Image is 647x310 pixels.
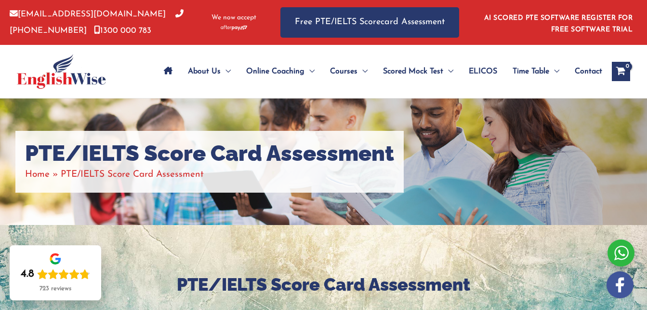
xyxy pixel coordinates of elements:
[322,55,375,88] a: CoursesMenu Toggle
[61,170,204,179] span: PTE/IELTS Score Card Assessment
[10,10,166,18] a: [EMAIL_ADDRESS][DOMAIN_NAME]
[469,55,497,88] span: ELICOS
[443,55,453,88] span: Menu Toggle
[304,55,315,88] span: Menu Toggle
[94,27,151,35] a: 1300 000 783
[330,55,357,88] span: Courses
[505,55,567,88] a: Time TableMenu Toggle
[357,55,368,88] span: Menu Toggle
[612,62,630,81] a: View Shopping Cart, empty
[280,7,459,38] a: Free PTE/IELTS Scorecard Assessment
[478,7,637,38] aside: Header Widget 1
[549,55,559,88] span: Menu Toggle
[575,55,602,88] span: Contact
[25,141,394,167] h1: PTE/IELTS Score Card Assessment
[35,273,613,296] h2: PTE/IELTS Score Card Assessment
[221,55,231,88] span: Menu Toggle
[10,10,184,34] a: [PHONE_NUMBER]
[461,55,505,88] a: ELICOS
[17,54,106,89] img: cropped-ew-logo
[25,167,394,183] nav: Breadcrumbs
[567,55,602,88] a: Contact
[156,55,602,88] nav: Site Navigation: Main Menu
[383,55,443,88] span: Scored Mock Test
[211,13,256,23] span: We now accept
[221,25,247,30] img: Afterpay-Logo
[238,55,322,88] a: Online CoachingMenu Toggle
[246,55,304,88] span: Online Coaching
[513,55,549,88] span: Time Table
[21,268,90,281] div: Rating: 4.8 out of 5
[375,55,461,88] a: Scored Mock TestMenu Toggle
[180,55,238,88] a: About UsMenu Toggle
[484,14,633,33] a: AI SCORED PTE SOFTWARE REGISTER FOR FREE SOFTWARE TRIAL
[607,271,634,298] img: white-facebook.png
[21,268,34,281] div: 4.8
[188,55,221,88] span: About Us
[40,285,71,293] div: 723 reviews
[25,170,50,179] a: Home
